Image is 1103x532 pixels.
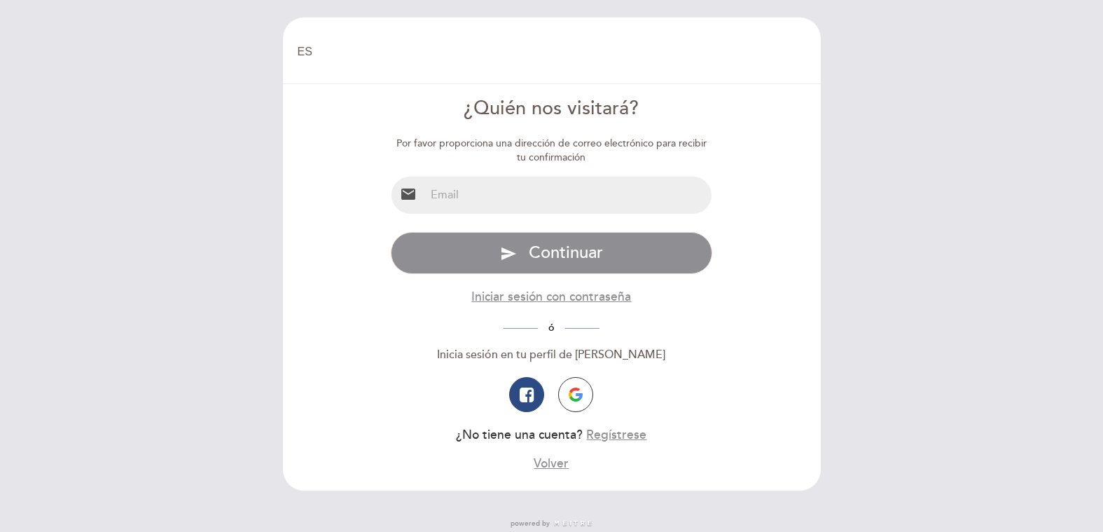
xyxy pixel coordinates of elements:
span: ¿No tiene una cuenta? [456,428,583,442]
span: Continuar [529,243,603,263]
div: ¿Quién nos visitará? [391,95,712,123]
span: powered by [511,519,550,528]
img: icon-google.png [569,388,583,402]
a: powered by [511,519,593,528]
button: Volver [534,455,569,472]
button: Iniciar sesión con contraseña [471,288,631,306]
img: MEITRE [553,520,593,527]
i: send [500,245,517,262]
i: email [400,186,417,203]
input: Email [425,177,712,214]
button: send Continuar [391,232,712,274]
button: Regístrese [586,426,646,444]
div: Inicia sesión en tu perfil de [PERSON_NAME] [391,347,712,363]
div: Por favor proporciona una dirección de correo electrónico para recibir tu confirmación [391,137,712,165]
span: ó [538,322,565,334]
